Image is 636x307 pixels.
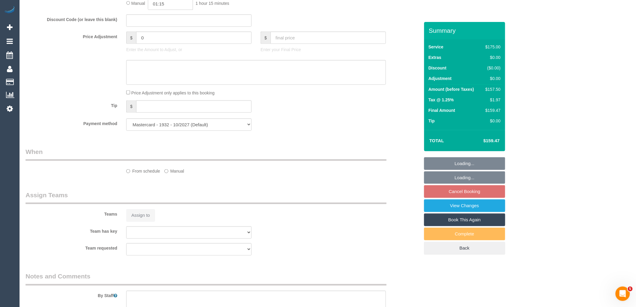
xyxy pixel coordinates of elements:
[465,138,500,143] h4: $159.47
[483,44,500,50] div: $175.00
[21,209,122,217] label: Teams
[616,287,630,301] iframe: Intercom live chat
[196,1,229,6] span: 1 hour 15 minutes
[26,147,387,161] legend: When
[21,100,122,109] label: Tip
[483,75,500,81] div: $0.00
[131,91,215,95] span: Price Adjustment only applies to this booking
[429,44,444,50] label: Service
[21,14,122,23] label: Discount Code (or leave this blank)
[261,47,386,53] p: Enter your Final Price
[429,118,435,124] label: Tip
[429,65,447,71] label: Discount
[429,75,452,81] label: Adjustment
[424,199,505,212] a: View Changes
[126,169,130,173] input: From schedule
[429,86,474,92] label: Amount (before Taxes)
[424,213,505,226] a: Book This Again
[26,191,387,204] legend: Assign Teams
[164,169,168,173] input: Manual
[131,1,145,6] span: Manual
[164,166,184,174] label: Manual
[21,32,122,40] label: Price Adjustment
[126,100,136,113] span: $
[271,32,386,44] input: final price
[261,32,271,44] span: $
[628,287,633,291] span: 5
[430,138,444,143] strong: Total
[483,86,500,92] div: $157.50
[429,54,442,60] label: Extras
[21,291,122,299] label: By Staff
[126,32,136,44] span: $
[483,97,500,103] div: $1.97
[424,242,505,254] a: Back
[429,97,454,103] label: Tax @ 1.25%
[126,166,160,174] label: From schedule
[483,107,500,113] div: $159.47
[4,6,16,14] img: Automaid Logo
[21,118,122,127] label: Payment method
[26,272,387,286] legend: Notes and Comments
[429,27,502,34] h3: Summary
[126,47,252,53] p: Enter the Amount to Adjust, or
[483,54,500,60] div: $0.00
[483,65,500,71] div: ($0.00)
[21,226,122,235] label: Team has key
[483,118,500,124] div: $0.00
[429,107,455,113] label: Final Amount
[21,243,122,251] label: Team requested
